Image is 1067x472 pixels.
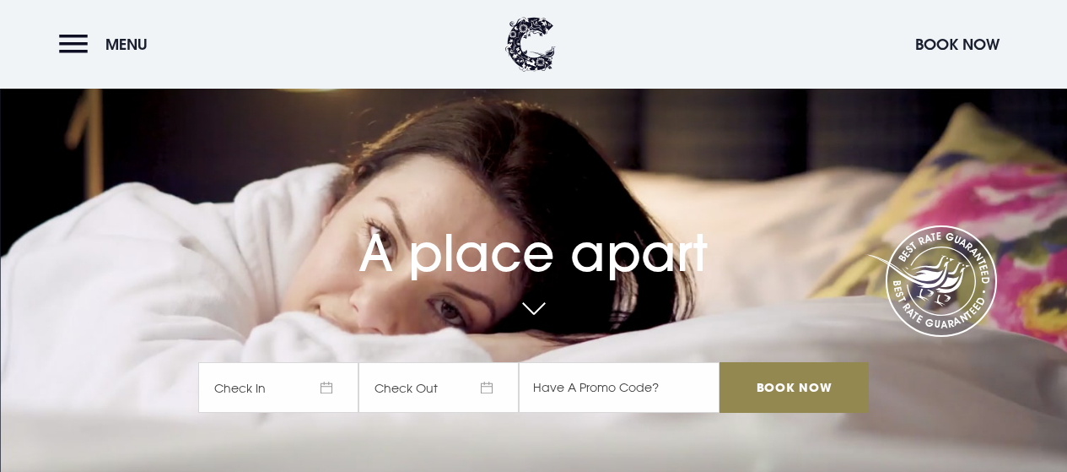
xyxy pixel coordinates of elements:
[907,26,1008,62] button: Book Now
[719,362,868,413] input: Book Now
[198,362,358,413] span: Check In
[59,26,156,62] button: Menu
[105,35,148,54] span: Menu
[505,17,556,72] img: Clandeboye Lodge
[198,193,868,283] h1: A place apart
[358,362,519,413] span: Check Out
[519,362,719,413] input: Have A Promo Code?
